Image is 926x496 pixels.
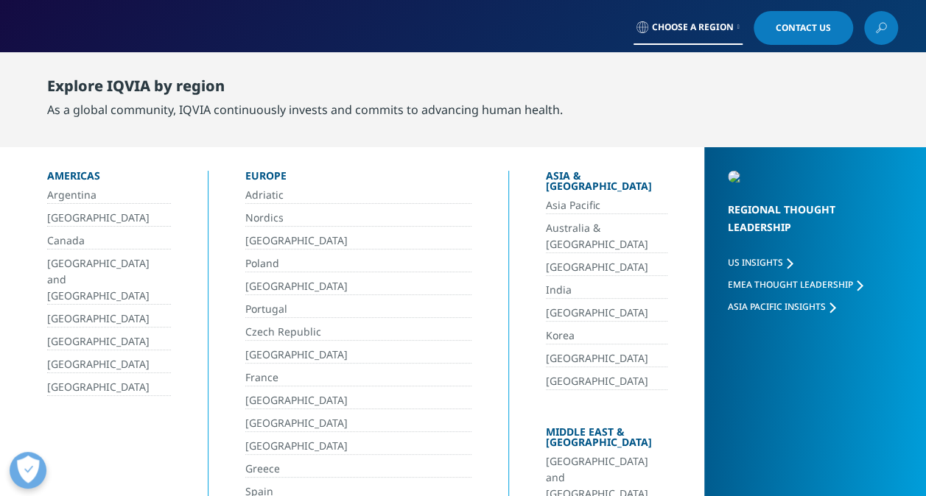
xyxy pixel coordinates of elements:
a: Asia Pacific [546,197,667,214]
a: [GEOGRAPHIC_DATA] [245,392,472,409]
a: Czech Republic [245,324,472,341]
a: Asia Pacific Insights [728,300,835,313]
a: Canada [47,233,171,249]
a: Portugal [245,301,472,318]
a: [GEOGRAPHIC_DATA] [47,311,171,327]
div: Middle East & [GEOGRAPHIC_DATA] [546,427,667,453]
a: [GEOGRAPHIC_DATA] and [GEOGRAPHIC_DATA] [47,255,171,305]
div: As a global community, IQVIA continuously invests and commits to advancing human health. [47,101,563,118]
a: Nordics [245,210,472,227]
a: Argentina [47,187,171,204]
a: EMEA Thought Leadership [728,278,863,291]
a: [GEOGRAPHIC_DATA] [546,373,667,390]
a: India [546,282,667,299]
a: Australia & [GEOGRAPHIC_DATA] [546,220,667,253]
a: [GEOGRAPHIC_DATA] [47,356,171,373]
img: 2093_analyzing-data-using-big-screen-display-and-laptop.png [728,171,883,183]
div: Americas [47,171,171,187]
a: [GEOGRAPHIC_DATA] [245,347,472,364]
a: [GEOGRAPHIC_DATA] [245,233,472,249]
a: [GEOGRAPHIC_DATA] [47,333,171,350]
button: Open Preferences [10,452,46,489]
div: Europe [245,171,472,187]
span: EMEA Thought Leadership [728,278,853,291]
a: Poland [245,255,472,272]
a: [GEOGRAPHIC_DATA] [546,259,667,276]
a: Contact Us [754,11,853,45]
nav: Primary [152,52,898,121]
span: Contact Us [776,24,831,32]
span: Asia Pacific Insights [728,300,826,313]
div: Asia & [GEOGRAPHIC_DATA] [546,171,667,197]
a: [GEOGRAPHIC_DATA] [47,379,171,396]
span: US Insights [728,256,783,269]
a: [GEOGRAPHIC_DATA] [546,350,667,367]
a: US Insights [728,256,793,269]
a: [GEOGRAPHIC_DATA] [245,438,472,455]
div: Regional Thought Leadership [728,201,883,255]
a: France [245,369,472,386]
div: Explore IQVIA by region [47,77,563,101]
a: Korea [546,327,667,344]
a: [GEOGRAPHIC_DATA] [546,305,667,322]
a: Adriatic [245,187,472,204]
a: [GEOGRAPHIC_DATA] [47,210,171,227]
span: Choose a Region [652,21,734,33]
a: Greece [245,461,472,478]
a: [GEOGRAPHIC_DATA] [245,278,472,295]
a: [GEOGRAPHIC_DATA] [245,415,472,432]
